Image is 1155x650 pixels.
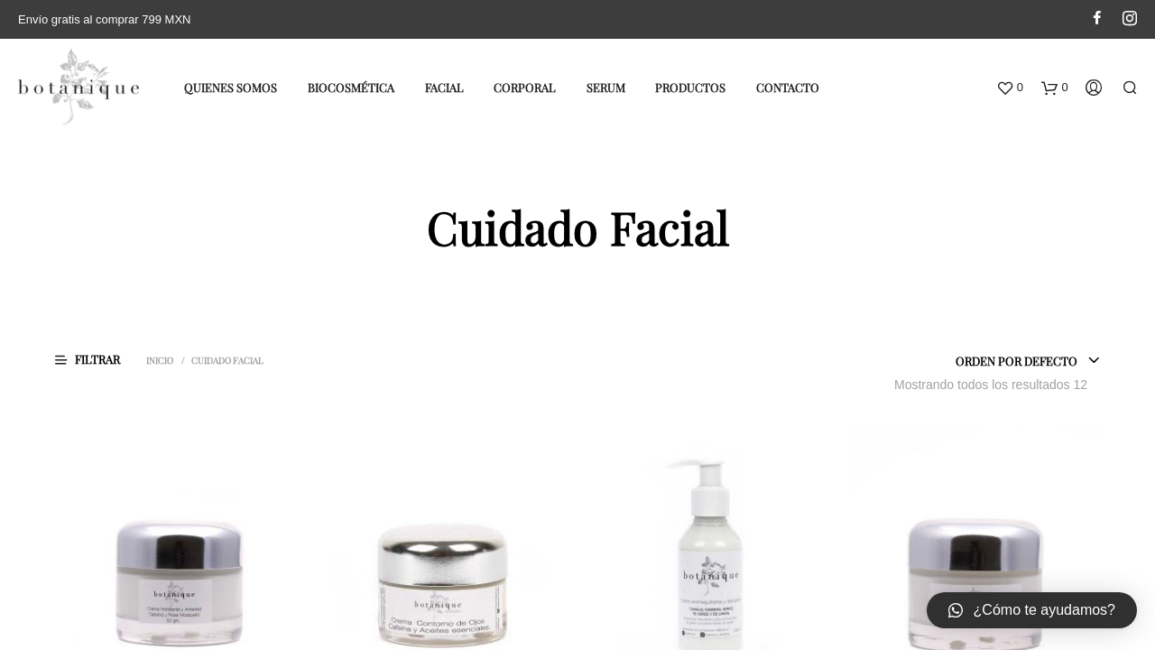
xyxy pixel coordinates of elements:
[411,72,477,102] a: Facial
[956,348,1101,374] span: Orden por defecto
[927,592,1137,628] a: ¿Cómo te ayudamos?
[181,354,191,367] span: /
[480,72,569,102] a: Corporal
[894,374,1087,395] p: Mostrando todos los resultados 12
[171,72,291,102] a: Quienes somos
[294,72,408,102] a: Biocosmética
[54,204,1101,250] h1: Cuidado Facial
[146,354,180,367] a: Inicio
[1017,72,1023,101] span: 0
[1062,72,1068,101] span: 0
[642,72,739,102] a: Productos
[18,48,139,125] img: Productos elaborados con ingredientes naturales
[54,348,129,370] span: Filtrar
[573,72,639,102] a: Serum
[974,599,1115,621] span: ¿Cómo te ayudamos?
[996,72,1023,101] a: 0
[1041,72,1068,101] a: 0
[743,72,833,102] a: Contacto
[146,349,492,371] nav: Cuidado Facial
